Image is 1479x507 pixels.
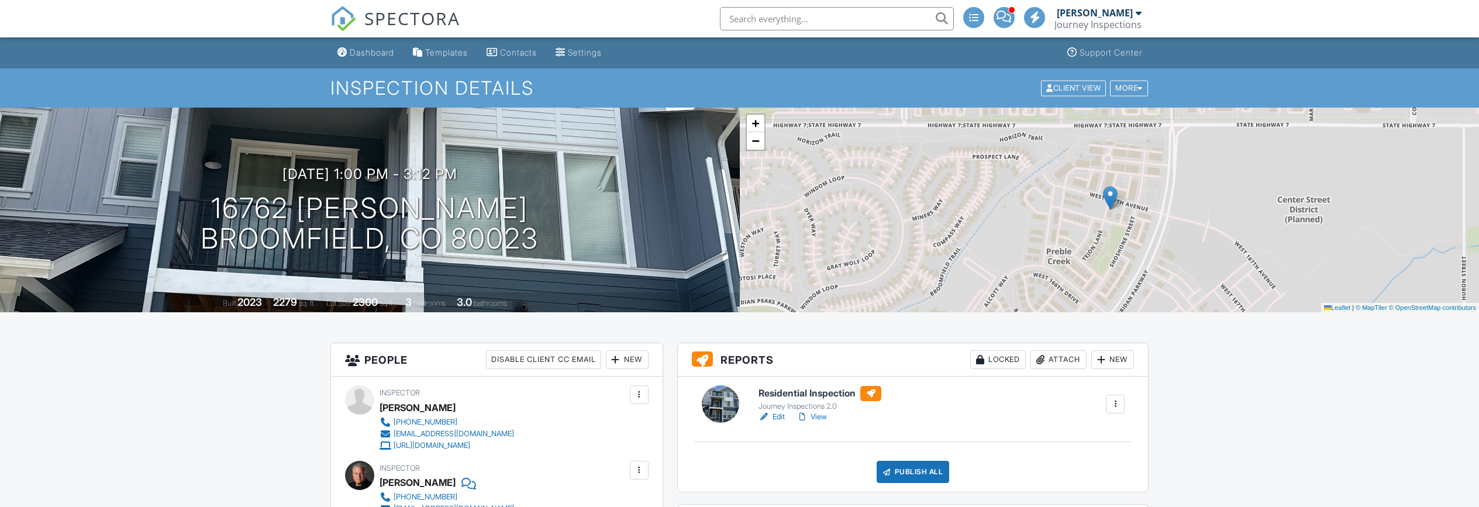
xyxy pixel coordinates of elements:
[1054,19,1142,30] div: Journey Inspections
[394,441,470,450] div: [URL][DOMAIN_NAME]
[350,47,394,57] div: Dashboard
[380,440,514,451] a: [URL][DOMAIN_NAME]
[751,133,759,148] span: −
[568,47,602,57] div: Settings
[1356,304,1387,311] a: © MapTiler
[759,411,785,423] a: Edit
[970,350,1026,369] div: Locked
[380,464,420,472] span: Inspector
[330,78,1149,98] h1: Inspection Details
[720,7,954,30] input: Search everything...
[273,296,297,308] div: 2279
[330,16,460,40] a: SPECTORA
[1063,42,1147,64] a: Support Center
[1057,7,1133,19] div: [PERSON_NAME]
[759,402,881,411] div: Journey Inspections 2.0
[364,6,460,30] span: SPECTORA
[282,166,457,182] h3: [DATE] 1:00 pm - 3:12 pm
[797,411,827,423] a: View
[299,299,315,308] span: sq. ft.
[551,42,606,64] a: Settings
[759,386,881,401] h6: Residential Inspection
[425,47,468,57] div: Templates
[380,388,420,397] span: Inspector
[326,299,351,308] span: Lot Size
[333,42,399,64] a: Dashboard
[380,416,514,428] a: [PHONE_NUMBER]
[482,42,542,64] a: Contacts
[1103,186,1118,210] img: Marker
[237,296,262,308] div: 2023
[201,193,539,255] h1: 16762 [PERSON_NAME] Broomfield, CO 80023
[413,299,446,308] span: bedrooms
[606,350,649,369] div: New
[1080,47,1142,57] div: Support Center
[380,491,514,503] a: [PHONE_NUMBER]
[408,42,473,64] a: Templates
[751,116,759,130] span: +
[380,428,514,440] a: [EMAIL_ADDRESS][DOMAIN_NAME]
[457,296,472,308] div: 3.0
[747,132,764,150] a: Zoom out
[1041,80,1106,96] div: Client View
[877,461,950,483] div: Publish All
[678,343,1149,377] h3: Reports
[747,115,764,132] a: Zoom in
[380,474,456,491] div: [PERSON_NAME]
[486,350,601,369] div: Disable Client CC Email
[330,6,356,32] img: The Best Home Inspection Software - Spectora
[1324,304,1350,311] a: Leaflet
[223,299,236,308] span: Built
[1389,304,1476,311] a: © OpenStreetMap contributors
[405,296,412,308] div: 3
[759,386,881,412] a: Residential Inspection Journey Inspections 2.0
[394,429,514,439] div: [EMAIL_ADDRESS][DOMAIN_NAME]
[380,299,394,308] span: sq.ft.
[1110,80,1148,96] div: More
[500,47,537,57] div: Contacts
[331,343,663,377] h3: People
[1030,350,1087,369] div: Attach
[394,418,457,427] div: [PHONE_NUMBER]
[1091,350,1134,369] div: New
[380,399,456,416] div: [PERSON_NAME]
[1352,304,1354,311] span: |
[394,492,457,502] div: [PHONE_NUMBER]
[353,296,378,308] div: 2300
[474,299,507,308] span: bathrooms
[1040,83,1109,92] a: Client View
